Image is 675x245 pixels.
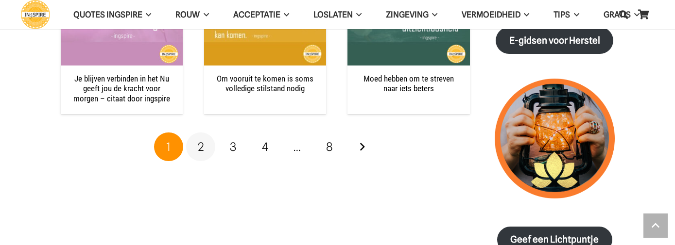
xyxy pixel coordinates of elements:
span: GRATIS Menu [631,2,640,27]
a: Je blijven verbinden in het Nu geeft jou de kracht voor morgen – citaat door ingspire [73,74,170,103]
span: ROUW [175,10,200,19]
span: QUOTES INGSPIRE [73,10,142,19]
a: Moed hebben om te streven naar iets beters [363,74,454,93]
span: Acceptatie Menu [280,2,289,27]
a: Pagina 2 [186,132,215,162]
a: QUOTES INGSPIREQUOTES INGSPIRE Menu [61,2,163,27]
span: Loslaten [313,10,353,19]
span: 2 [198,140,204,154]
a: Zoeken [614,2,633,27]
a: E-gidsen voor Herstel [496,27,613,54]
span: Zingeving [386,10,429,19]
a: Pagina 4 [251,132,280,162]
span: ROUW Menu [200,2,208,27]
a: Pagina 8 [315,132,344,162]
span: 4 [262,140,268,154]
span: Zingeving Menu [429,2,437,27]
span: Pagina 1 [154,132,183,162]
a: ZingevingZingeving Menu [374,2,450,27]
span: Acceptatie [233,10,280,19]
span: TIPS [554,10,570,19]
span: QUOTES INGSPIRE Menu [142,2,151,27]
span: 3 [230,140,236,154]
a: GRATISGRATIS Menu [591,2,652,27]
span: GRATIS [604,10,631,19]
a: VERMOEIDHEIDVERMOEIDHEID Menu [450,2,541,27]
a: AcceptatieAcceptatie Menu [221,2,301,27]
a: ROUWROUW Menu [163,2,221,27]
a: Pagina 3 [219,132,248,162]
strong: Geef een Lichtpuntje [510,234,599,245]
span: … [283,132,312,162]
a: LoslatenLoslaten Menu [301,2,374,27]
span: 1 [166,140,171,154]
a: Om vooruit te komen is soms volledige stilstand nodig [217,74,313,93]
strong: E-gidsen voor Herstel [509,35,600,46]
img: lichtpuntjes voor in donkere tijden [495,79,615,198]
span: TIPS Menu [570,2,579,27]
a: TIPSTIPS Menu [541,2,591,27]
span: 8 [326,140,333,154]
a: Terug naar top [643,213,668,238]
span: Loslaten Menu [353,2,362,27]
span: VERMOEIDHEID [462,10,520,19]
span: VERMOEIDHEID Menu [520,2,529,27]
